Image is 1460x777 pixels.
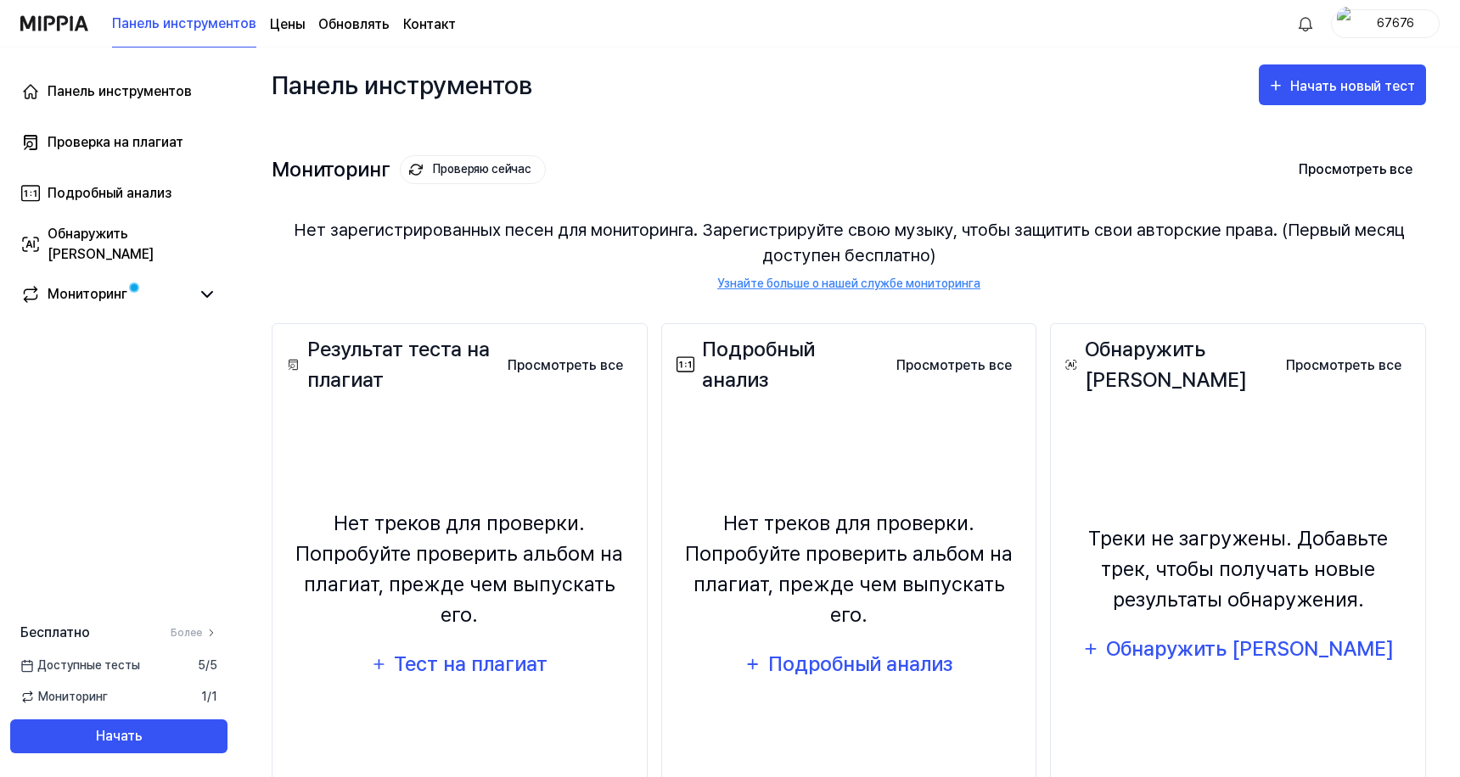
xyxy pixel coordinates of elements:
[10,173,227,214] a: Подробный анализ
[272,70,532,100] font: Панель инструментов
[433,162,531,176] font: Проверяю сейчас
[360,644,559,685] button: Тест на плагиат
[201,690,207,703] font: 1
[205,658,210,672] font: /
[38,690,108,703] font: Мониторинг
[1377,16,1414,30] font: 67676
[1085,337,1247,392] font: Обнаружить [PERSON_NAME]
[896,357,1012,373] font: Просмотреть все
[272,157,390,182] font: Мониторинг
[171,625,217,640] a: Более
[1290,78,1415,94] font: Начать новый тест
[1285,152,1426,187] button: Просмотреть все
[10,122,227,163] a: Проверка на плагиат
[685,511,1013,627] font: Нет треков для проверки. Попробуйте проверить альбом на плагиат, прежде чем выпускать его.
[48,134,183,150] font: Проверка на плагиат
[394,651,547,676] font: Тест на плагиат
[96,728,143,744] font: Начать
[717,277,980,290] font: Узнайте больше о нашей службе мониторинга
[270,16,305,32] font: Цены
[112,15,256,31] font: Панель инструментов
[48,83,192,99] font: Панель инструментов
[198,658,205,672] font: 5
[494,349,637,383] button: Просмотреть все
[717,275,980,293] a: Узнайте больше о нашей службе мониторинга
[318,16,390,32] font: Обновлять
[20,284,190,305] a: Мониторинг
[702,337,815,392] font: Подробный анализ
[1295,14,1316,34] img: 알림
[1088,526,1388,612] font: Треки не загружены. Добавьте трек, чтобы получать новые результаты обнаружения.
[1106,636,1394,661] font: Обнаружить [PERSON_NAME]
[733,644,963,685] button: Подробный анализ
[48,185,171,201] font: Подробный анализ
[10,719,227,753] button: Начать
[1272,349,1415,383] button: Просмотреть все
[400,155,546,184] button: Проверяю сейчас
[403,14,456,35] a: Контакт
[494,348,637,383] a: Просмотреть все
[10,71,227,112] a: Панель инструментов
[112,1,256,48] a: Панель инструментов
[1286,357,1401,373] font: Просмотреть все
[295,511,623,627] font: Нет треков для проверки. Попробуйте проверить альбом на плагиат, прежде чем выпускать его.
[171,627,202,639] font: Более
[294,220,1405,266] font: Нет зарегистрированных песен для мониторинга. Зарегистрируйте свою музыку, чтобы защитить свои ав...
[1272,348,1415,383] a: Просмотреть все
[403,16,456,32] font: Контакт
[211,690,217,703] font: 1
[48,286,127,302] font: Мониторинг
[1337,7,1357,41] img: профиль
[508,357,623,373] font: Просмотреть все
[1071,629,1405,669] button: Обнаружить [PERSON_NAME]
[207,690,211,703] font: /
[1299,161,1412,177] font: Просмотреть все
[270,14,305,35] a: Цены
[768,651,952,676] font: Подробный анализ
[10,224,227,265] a: Обнаружить [PERSON_NAME]
[883,348,1025,383] a: Просмотреть все
[409,163,423,176] img: Значок мониторинга
[1259,64,1426,105] button: Начать новый тест
[883,349,1025,383] button: Просмотреть все
[307,337,490,392] font: Результат теста на плагиат
[210,658,217,672] font: 5
[48,226,154,262] font: Обнаружить [PERSON_NAME]
[20,624,90,640] font: Бесплатно
[37,658,140,672] font: Доступные тесты
[318,14,390,35] a: Обновлять
[1331,9,1440,38] button: профиль67676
